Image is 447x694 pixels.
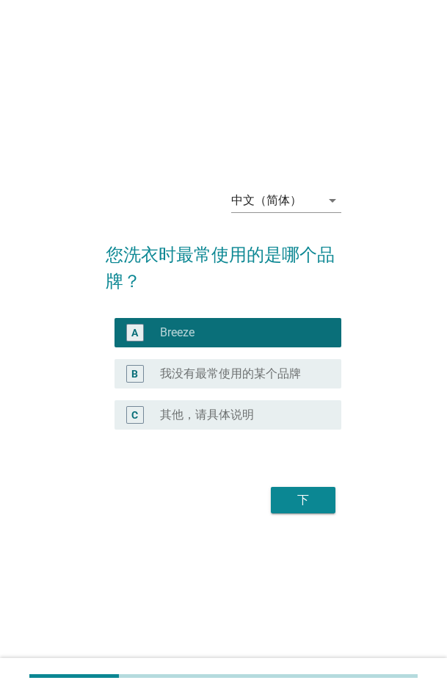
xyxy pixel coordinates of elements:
i: arrow_drop_down [324,192,341,209]
div: 下 [283,491,324,509]
button: 下 [271,487,335,513]
div: B [131,366,138,381]
div: A [131,325,138,340]
div: 中文（简体） [231,194,302,207]
h2: 您洗衣时最常使用的是哪个品牌？ [106,227,341,294]
label: 其他，请具体说明 [160,408,254,422]
div: C [131,407,138,422]
label: Breeze [160,325,195,340]
label: 我没有最常使用的某个品牌 [160,366,301,381]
